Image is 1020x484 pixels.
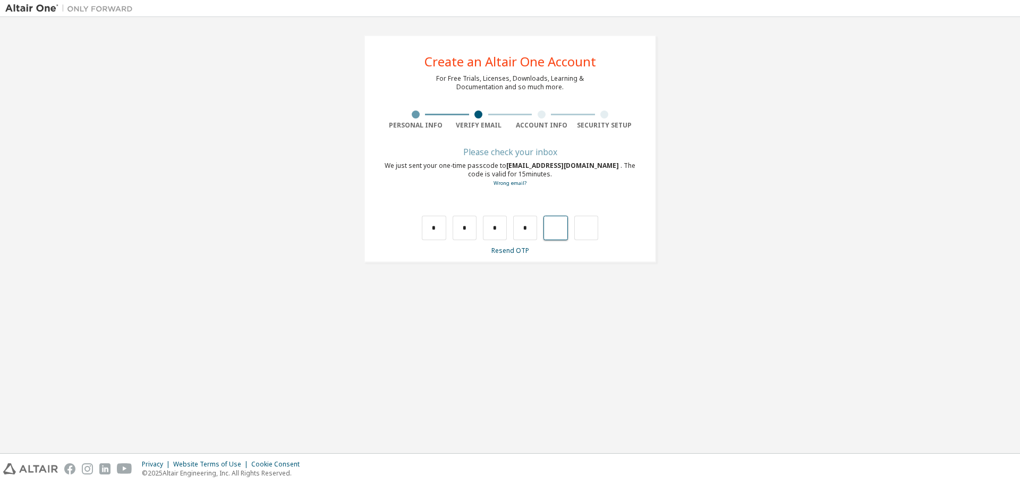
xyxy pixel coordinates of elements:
[117,463,132,474] img: youtube.svg
[436,74,584,91] div: For Free Trials, Licenses, Downloads, Learning & Documentation and so much more.
[3,463,58,474] img: altair_logo.svg
[384,162,636,188] div: We just sent your one-time passcode to . The code is valid for 15 minutes.
[506,161,620,170] span: [EMAIL_ADDRESS][DOMAIN_NAME]
[384,121,447,130] div: Personal Info
[173,460,251,469] div: Website Terms of Use
[99,463,110,474] img: linkedin.svg
[510,121,573,130] div: Account Info
[82,463,93,474] img: instagram.svg
[142,469,306,478] p: © 2025 Altair Engineering, Inc. All Rights Reserved.
[384,149,636,155] div: Please check your inbox
[251,460,306,469] div: Cookie Consent
[447,121,511,130] div: Verify Email
[424,55,596,68] div: Create an Altair One Account
[64,463,75,474] img: facebook.svg
[5,3,138,14] img: Altair One
[491,246,529,255] a: Resend OTP
[573,121,636,130] div: Security Setup
[494,180,526,186] a: Go back to the registration form
[142,460,173,469] div: Privacy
